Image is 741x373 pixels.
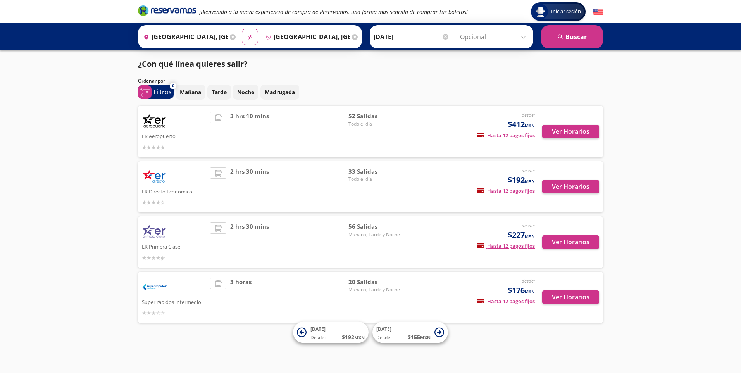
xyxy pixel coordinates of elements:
[548,8,584,16] span: Iniciar sesión
[176,85,205,100] button: Mañana
[522,278,535,284] em: desde:
[525,233,535,239] small: MXN
[180,88,201,96] p: Mañana
[142,222,167,242] img: ER Primera Clase
[348,121,403,128] span: Todo el día
[153,87,172,97] p: Filtros
[348,167,403,176] span: 33 Salidas
[260,85,299,100] button: Madrugada
[138,5,196,19] a: Brand Logo
[348,286,403,293] span: Mañana, Tarde y Noche
[348,231,403,238] span: Mañana, Tarde y Noche
[541,25,603,48] button: Buscar
[233,85,258,100] button: Noche
[138,85,174,99] button: 0Filtros
[138,58,248,70] p: ¿Con qué línea quieres salir?
[230,222,269,262] span: 2 hrs 30 mins
[376,326,391,332] span: [DATE]
[142,242,206,251] p: ER Primera Clase
[142,297,206,306] p: Super rápidos Intermedio
[477,298,535,305] span: Hasta 12 pagos fijos
[508,285,535,296] span: $176
[542,235,599,249] button: Ver Horarios
[138,5,196,16] i: Brand Logo
[207,85,231,100] button: Tarde
[508,229,535,241] span: $227
[593,7,603,17] button: English
[348,112,403,121] span: 52 Salidas
[372,322,448,343] button: [DATE]Desde:$155MXN
[374,27,450,47] input: Elegir Fecha
[508,119,535,130] span: $412
[376,334,391,341] span: Desde:
[477,132,535,139] span: Hasta 12 pagos fijos
[354,335,365,340] small: MXN
[542,180,599,193] button: Ver Horarios
[342,333,365,341] span: $ 192
[142,112,167,131] img: ER Aeropuerto
[237,88,254,96] p: Noche
[142,167,167,186] img: ER Directo Economico
[477,242,535,249] span: Hasta 12 pagos fijos
[477,187,535,194] span: Hasta 12 pagos fijos
[525,123,535,128] small: MXN
[522,222,535,229] em: desde:
[230,167,269,207] span: 2 hrs 30 mins
[420,335,431,340] small: MXN
[140,27,228,47] input: Buscar Origen
[525,178,535,184] small: MXN
[230,278,252,318] span: 3 horas
[138,78,165,85] p: Ordenar por
[262,27,350,47] input: Buscar Destino
[310,334,326,341] span: Desde:
[230,112,269,152] span: 3 hrs 10 mins
[265,88,295,96] p: Madrugada
[212,88,227,96] p: Tarde
[348,176,403,183] span: Todo el día
[508,174,535,186] span: $192
[542,290,599,304] button: Ver Horarios
[142,278,167,297] img: Super rápidos Intermedio
[542,125,599,138] button: Ver Horarios
[172,83,174,89] span: 0
[408,333,431,341] span: $ 155
[525,288,535,294] small: MXN
[460,27,529,47] input: Opcional
[293,322,369,343] button: [DATE]Desde:$192MXN
[522,112,535,118] em: desde:
[199,8,468,16] em: ¡Bienvenido a la nueva experiencia de compra de Reservamos, una forma más sencilla de comprar tus...
[522,167,535,174] em: desde:
[142,131,206,140] p: ER Aeropuerto
[310,326,326,332] span: [DATE]
[142,186,206,196] p: ER Directo Economico
[348,278,403,287] span: 20 Salidas
[348,222,403,231] span: 56 Salidas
